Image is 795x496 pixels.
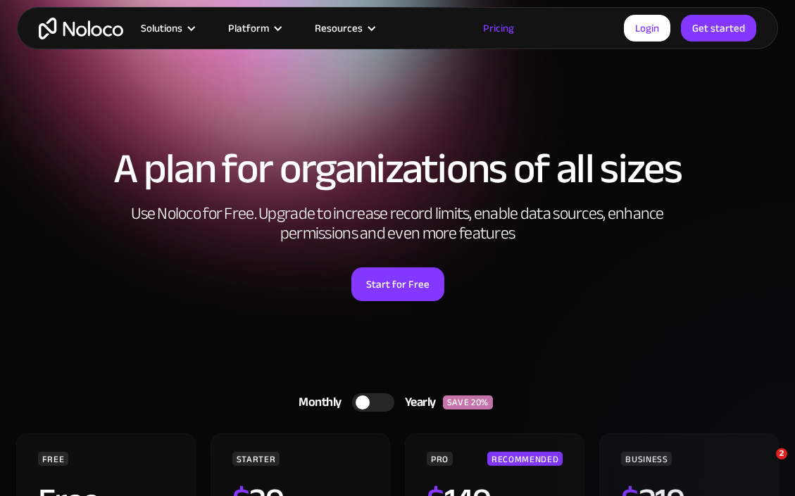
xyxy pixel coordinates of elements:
div: PRO [427,452,453,466]
div: FREE [38,452,69,466]
div: Monthly [281,392,352,413]
a: Pricing [465,19,532,37]
span: 2 [776,448,787,459]
div: Solutions [123,19,211,37]
a: Login [624,15,670,42]
a: Get started [681,15,756,42]
div: Resources [315,19,363,37]
div: RECOMMENDED [487,452,563,466]
a: Start for Free [351,267,444,301]
iframe: Intercom live chat [747,448,781,482]
div: Yearly [394,392,443,413]
div: SAVE 20% [443,395,493,409]
div: Platform [228,19,269,37]
div: Platform [211,19,297,37]
a: home [39,18,123,39]
div: Resources [297,19,391,37]
div: BUSINESS [621,452,672,466]
div: STARTER [232,452,280,466]
h1: A plan for organizations of all sizes [14,148,781,190]
h2: Use Noloco for Free. Upgrade to increase record limits, enable data sources, enhance permissions ... [116,204,680,243]
div: Solutions [141,19,182,37]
